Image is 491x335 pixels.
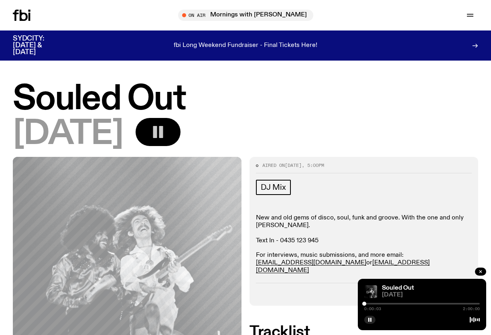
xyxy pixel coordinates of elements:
span: 0:00:03 [364,307,381,311]
a: Souled Out [382,285,414,291]
span: [DATE] [13,118,123,150]
span: DJ Mix [261,183,286,192]
a: [EMAIL_ADDRESS][DOMAIN_NAME] [256,260,366,266]
h3: SYDCITY: [DATE] & [DATE] [13,35,64,56]
a: DJ Mix [256,180,291,195]
p: fbi Long Weekend Fundraiser - Final Tickets Here! [174,42,317,49]
span: Aired on [262,162,285,169]
p: New and old gems of disco, soul, funk and groove. With the one and only [PERSON_NAME]. Text In - ... [256,214,472,245]
h1: Souled Out [13,83,478,116]
a: [EMAIL_ADDRESS][DOMAIN_NAME] [256,260,430,274]
span: , 5:00pm [302,162,324,169]
span: [DATE] [285,162,302,169]
span: 2:00:00 [463,307,480,311]
p: For interviews, music submissions, and more email: or [256,252,472,275]
button: On AirMornings with [PERSON_NAME] [178,10,313,21]
span: [DATE] [382,292,480,298]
